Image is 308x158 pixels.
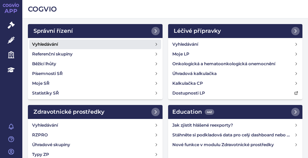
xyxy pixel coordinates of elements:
[172,80,203,87] h4: Kalkulačka CP
[170,88,301,98] a: Dostupnosti LP
[32,70,63,77] h4: Písemnosti SŘ
[170,59,301,69] a: Onkologická a hematoonkologická onemocnění
[32,60,56,67] h4: Běžící lhůty
[28,4,302,14] h2: COGVIO
[170,78,301,88] a: Kalkulačka CP
[29,69,161,78] a: Písemnosti SŘ
[174,27,221,35] h2: Léčivé přípravky
[29,39,161,49] a: Vyhledávání
[29,49,161,59] a: Referenční skupiny
[170,140,301,150] a: Nové funkce v modulu Zdravotnické prostředky
[170,49,301,59] a: Moje LP
[32,131,48,138] h4: RZPRO
[168,105,303,119] a: Education442
[172,90,205,97] h4: Dostupnosti LP
[170,39,301,49] a: Vyhledávání
[172,108,214,116] h2: Education
[29,120,161,130] a: Vyhledávání
[33,27,73,35] h2: Správní řízení
[170,69,301,78] a: Úhradová kalkulačka
[28,24,163,38] a: Správní řízení
[32,122,58,129] h4: Vyhledávání
[170,130,301,140] a: Stáhněte si podkladová data pro celý dashboard nebo obrázek grafu v COGVIO App modulu Analytics
[172,122,294,129] h4: Jak zjistit hlášené reexporty?
[172,131,294,138] h4: Stáhněte si podkladová data pro celý dashboard nebo obrázek grafu v COGVIO App modulu Analytics
[172,141,294,148] h4: Nové funkce v modulu Zdravotnické prostředky
[28,105,163,119] a: Zdravotnické prostředky
[32,141,70,148] h4: Úhradové skupiny
[172,60,275,67] h4: Onkologická a hematoonkologická onemocnění
[32,41,58,48] h4: Vyhledávání
[32,90,59,97] h4: Statistiky SŘ
[33,108,104,116] h2: Zdravotnické prostředky
[29,130,161,140] a: RZPRO
[205,109,214,115] span: 442
[32,51,73,58] h4: Referenční skupiny
[29,88,161,98] a: Statistiky SŘ
[29,78,161,88] a: Moje SŘ
[29,59,161,69] a: Běžící lhůty
[170,120,301,130] a: Jak zjistit hlášené reexporty?
[172,41,198,48] h4: Vyhledávání
[32,151,49,158] h4: Typy ZP
[32,80,50,87] h4: Moje SŘ
[172,70,217,77] h4: Úhradová kalkulačka
[29,140,161,150] a: Úhradové skupiny
[172,51,189,58] h4: Moje LP
[168,24,303,38] a: Léčivé přípravky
